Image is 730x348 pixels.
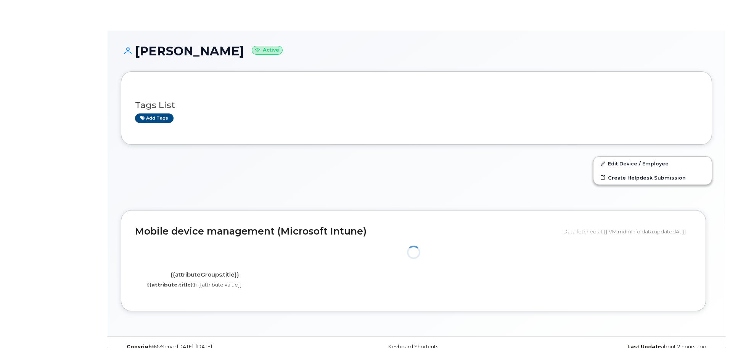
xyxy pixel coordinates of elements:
a: Create Helpdesk Submission [593,171,712,185]
a: Edit Device / Employee [593,157,712,170]
div: Data fetched at {{ VM.mdmInfo.data.updatedAt }} [563,224,692,239]
h3: Tags List [135,100,698,110]
h1: [PERSON_NAME] [121,44,712,58]
h2: Mobile device management (Microsoft Intune) [135,226,558,237]
label: {{attribute.title}}: [147,281,197,288]
a: Add tags [135,113,174,123]
span: {{attribute.value}} [198,282,242,288]
small: Active [252,46,283,55]
h4: {{attributeGroups.title}} [141,272,269,278]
